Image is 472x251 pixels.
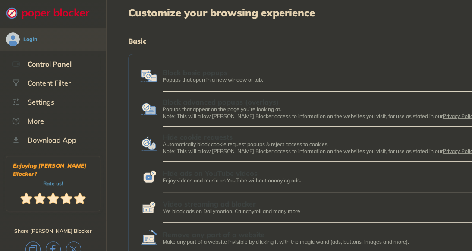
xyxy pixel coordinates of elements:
img: feature icon [140,67,157,85]
div: Control Panel [28,60,72,68]
div: Share [PERSON_NAME] Blocker [14,228,92,235]
img: feature icon [140,229,157,247]
div: Download App [28,136,76,144]
img: social.svg [12,79,20,87]
img: avatar.svg [6,32,20,46]
div: Block advanced popups (overlays) [163,98,279,106]
img: settings.svg [12,98,20,106]
div: Rate us! [43,181,63,185]
div: Settings [28,98,54,106]
img: about.svg [12,117,20,125]
div: More [28,117,44,125]
img: feature icon [140,168,157,185]
img: feature icon [140,199,157,216]
div: Content Filter [28,79,71,87]
div: Hide ads on YouTube videos [163,169,258,177]
div: Block basic popups [163,69,227,76]
img: feature icon [140,100,157,118]
div: Hide cookie requests [163,133,233,141]
img: download-app.svg [12,136,20,144]
div: Video streaming ad blocker [163,200,256,208]
div: Enjoying [PERSON_NAME] Blocker? [13,162,93,178]
img: features-selected.svg [12,60,20,68]
img: logo-webpage.svg [6,7,99,19]
div: Remove any part of a website [163,231,264,238]
div: Login [23,36,37,43]
img: feature icon [140,135,157,153]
